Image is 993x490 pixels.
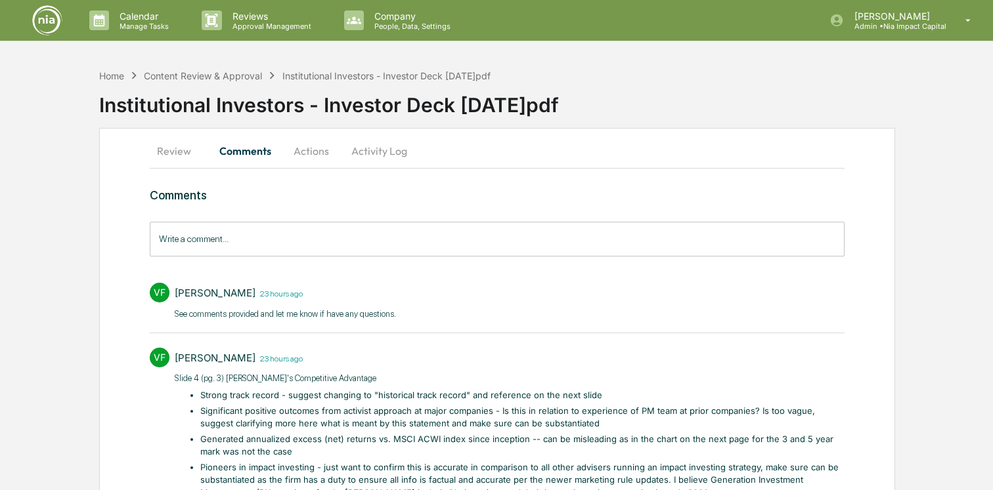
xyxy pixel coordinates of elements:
p: Reviews [222,10,318,22]
img: logo [32,5,63,36]
p: People, Data, Settings [364,22,457,31]
div: [PERSON_NAME] [175,287,255,299]
p: Calendar [109,10,175,22]
button: Activity Log [341,135,418,167]
div: VF [150,283,169,302]
iframe: Open customer support [951,447,986,482]
div: Content Review & Approval [144,70,262,81]
div: secondary tabs example [150,135,845,167]
p: Approval Management [222,22,318,31]
li: Generated annualized excess (net) returns vs. MSCI ACWI index since inception -- can be misleadin... [200,433,845,459]
div: VF [150,348,169,367]
p: Slide 4 (pg. 3) [PERSON_NAME]'s Competitive Advantage [175,372,845,385]
div: [PERSON_NAME] [175,352,255,364]
p: See comments provided and let me know if have any questions.​ [175,308,396,321]
button: Actions [282,135,341,167]
time: Tuesday, August 26, 2025 at 10:56:25 AM [255,287,303,298]
li: Strong track record - suggest changing to "historical track record" and reference on the next slide [200,389,845,402]
div: Institutional Investors - Investor Deck [DATE]pdf [282,70,491,81]
p: Company [364,10,457,22]
p: Manage Tasks [109,22,175,31]
time: Tuesday, August 26, 2025 at 10:55:42 AM [255,352,303,363]
h3: Comments [150,188,845,202]
div: Institutional Investors - Investor Deck [DATE]pdf [99,83,993,117]
li: Significant positive outcomes from activist approach at major companies - Is this in relation to ... [200,405,845,430]
p: [PERSON_NAME] [844,10,946,22]
p: Admin • Nia Impact Capital [844,22,946,31]
button: Review [150,135,209,167]
button: Comments [209,135,282,167]
div: Home [99,70,124,81]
